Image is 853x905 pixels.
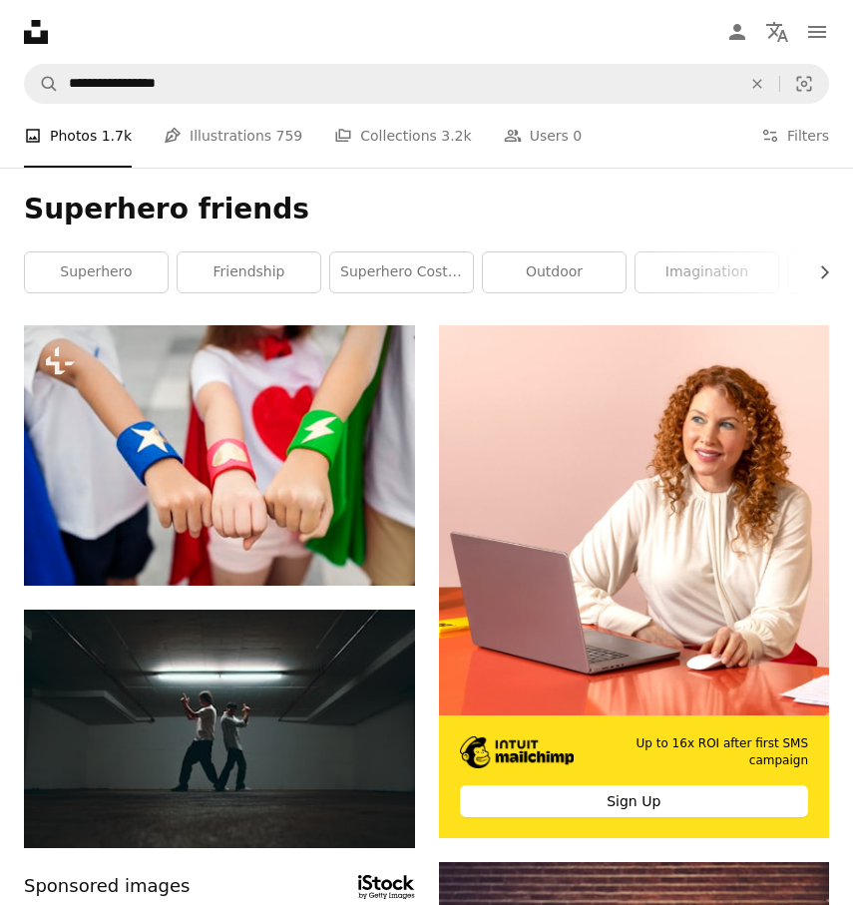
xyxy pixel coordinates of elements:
span: Sponsored images [24,872,190,901]
button: scroll list to the right [806,252,829,292]
a: superhero [25,252,168,292]
a: Illustrations 759 [164,104,302,168]
h1: Superhero friends [24,192,829,227]
div: Sign Up [460,785,809,817]
span: 3.2k [441,125,471,147]
img: file-1690386555781-336d1949dad1image [460,736,575,768]
button: Language [757,12,797,52]
a: outdoor [483,252,626,292]
img: file-1722962837469-d5d3a3dee0c7image [439,325,830,715]
img: Superheroes Kids Brother Friends Powerful Concept [24,325,415,586]
a: friendship [178,252,320,292]
a: superhero costume [330,252,473,292]
a: imagination [636,252,778,292]
a: Superheroes Kids Brother Friends Powerful Concept [24,446,415,464]
a: Up to 16x ROI after first SMS campaignSign Up [439,325,830,838]
a: Log in / Sign up [717,12,757,52]
span: 0 [573,125,582,147]
span: 759 [276,125,303,147]
img: two young men dancing in a dark room [24,610,415,848]
a: Home — Unsplash [24,20,48,44]
a: Users 0 [504,104,583,168]
a: Collections 3.2k [334,104,471,168]
a: two young men dancing in a dark room [24,719,415,737]
span: Up to 16x ROI after first SMS campaign [604,735,809,769]
button: Visual search [780,65,828,103]
button: Filters [761,104,829,168]
form: Find visuals sitewide [24,64,829,104]
button: Clear [735,65,779,103]
button: Menu [797,12,837,52]
button: Search Unsplash [25,65,59,103]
